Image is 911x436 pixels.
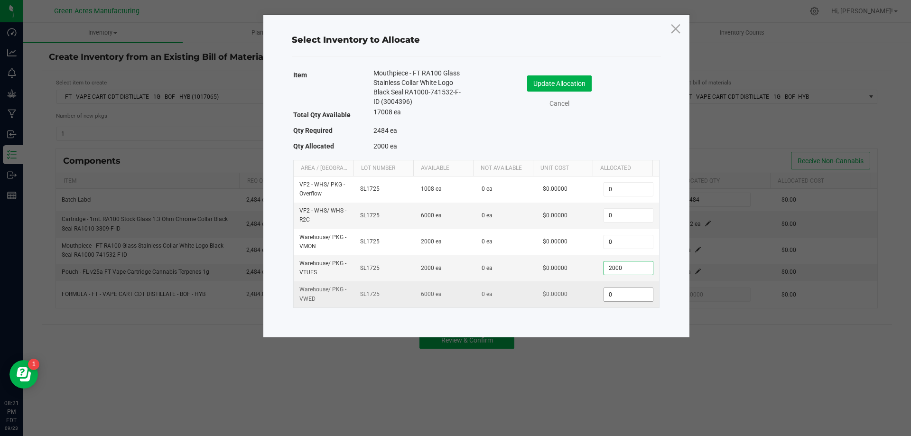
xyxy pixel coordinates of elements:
span: 2000 ea [373,142,397,150]
span: 0 ea [482,265,493,271]
label: Total Qty Available [293,108,351,121]
td: SL1725 [354,203,415,229]
span: 0 ea [482,186,493,192]
span: $0.00000 [543,291,567,297]
span: 2484 ea [373,127,397,134]
th: Not Available [473,160,533,176]
th: Allocated [593,160,652,176]
label: Qty Allocated [293,139,334,153]
iframe: Resource center unread badge [28,359,39,370]
span: 0 ea [482,291,493,297]
span: Select Inventory to Allocate [292,35,420,45]
span: 2000 ea [421,238,442,245]
span: 6000 ea [421,291,442,297]
button: Update Allocation [527,75,592,92]
span: 6000 ea [421,212,442,219]
span: 0 ea [482,238,493,245]
span: VF2 - WHS / WHS - R2C [299,207,346,223]
th: Area / [GEOGRAPHIC_DATA] [294,160,353,176]
iframe: Resource center [9,360,38,389]
span: $0.00000 [543,212,567,219]
a: Cancel [540,99,578,109]
span: Warehouse / PKG - VMON [299,234,346,250]
span: Warehouse / PKG - VWED [299,286,346,302]
span: 0 ea [482,212,493,219]
th: Unit Cost [533,160,593,176]
span: VF2 - WHS / PKG - Overflow [299,181,345,197]
span: 17008 ea [373,108,401,116]
td: SL1725 [354,255,415,281]
label: Qty Required [293,124,333,137]
span: 2000 ea [421,265,442,271]
span: 1008 ea [421,186,442,192]
span: Warehouse / PKG - VTUES [299,260,346,276]
span: $0.00000 [543,186,567,192]
th: Available [413,160,473,176]
td: SL1725 [354,281,415,307]
td: SL1725 [354,176,415,203]
label: Item [293,68,307,82]
span: $0.00000 [543,265,567,271]
span: $0.00000 [543,238,567,245]
th: Lot Number [353,160,413,176]
td: SL1725 [354,229,415,255]
span: Mouthpiece - FT RA100 Glass Stainless Collar White Logo Black Seal RA1000-741532-F-ID (3004396) [373,68,462,106]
